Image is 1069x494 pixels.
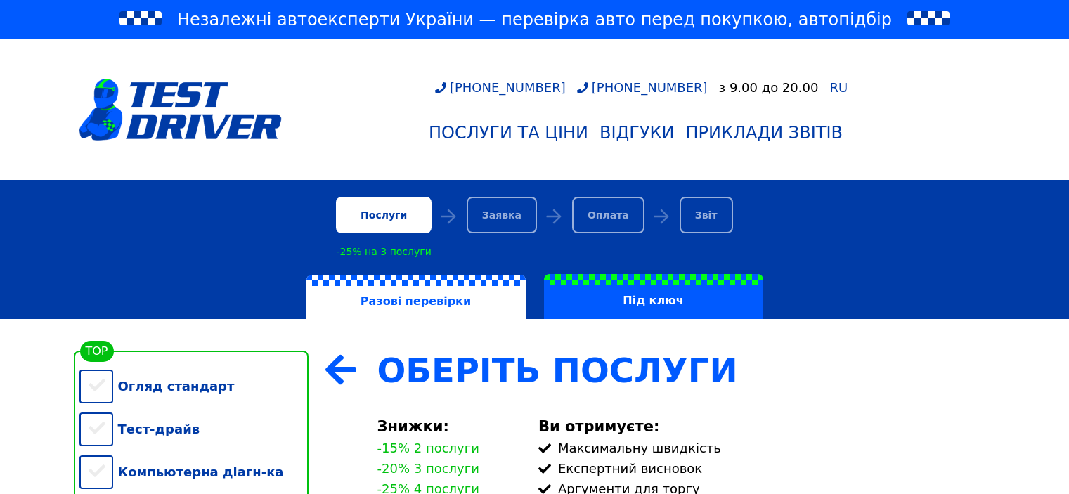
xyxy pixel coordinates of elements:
[377,441,479,455] div: -15% 2 послуги
[306,275,526,320] label: Разові перевірки
[467,197,537,233] div: Заявка
[423,117,594,148] a: Послуги та Ціни
[336,246,431,257] div: -25% на 3 послуги
[680,117,848,148] a: Приклади звітів
[535,274,772,319] a: Під ключ
[79,45,282,174] a: logotype@3x
[79,365,309,408] div: Огляд стандарт
[829,82,848,94] a: RU
[594,117,680,148] a: Відгуки
[79,79,282,141] img: logotype@3x
[577,80,708,95] a: [PHONE_NUMBER]
[377,418,521,435] div: Знижки:
[377,351,990,390] div: Оберіть Послуги
[829,80,848,95] span: RU
[336,197,431,233] div: Послуги
[719,80,819,95] div: з 9.00 до 20.00
[435,80,566,95] a: [PHONE_NUMBER]
[538,441,990,455] div: Максимальну швидкість
[177,8,892,31] span: Незалежні автоексперти України — перевірка авто перед покупкою, автопідбір
[429,123,588,143] div: Послуги та Ціни
[572,197,644,233] div: Оплата
[538,418,990,435] div: Ви отримуєте:
[680,197,733,233] div: Звіт
[79,408,309,450] div: Тест-драйв
[79,450,309,493] div: Компьютерна діагн-ка
[544,274,763,319] label: Під ключ
[377,461,479,476] div: -20% 3 послуги
[686,123,843,143] div: Приклади звітів
[600,123,675,143] div: Відгуки
[538,461,990,476] div: Експертний висновок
